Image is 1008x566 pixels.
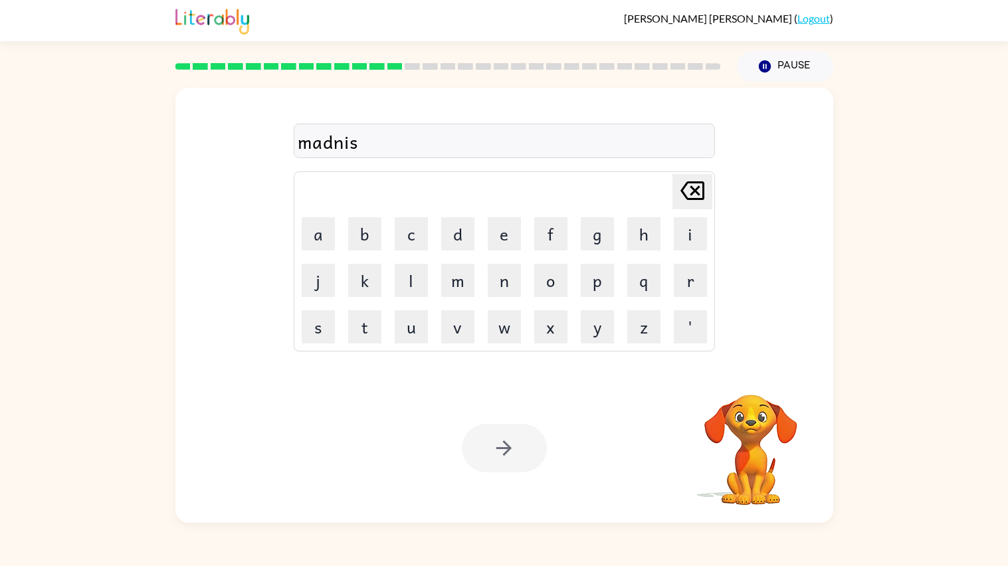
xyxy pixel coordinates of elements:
[302,264,335,297] button: j
[627,264,660,297] button: q
[175,5,249,35] img: Literably
[395,264,428,297] button: l
[674,310,707,343] button: '
[581,310,614,343] button: y
[674,217,707,250] button: i
[488,264,521,297] button: n
[298,128,711,155] div: madnis
[624,12,794,25] span: [PERSON_NAME] [PERSON_NAME]
[674,264,707,297] button: r
[488,217,521,250] button: e
[624,12,833,25] div: ( )
[395,217,428,250] button: c
[684,374,817,507] video: Your browser must support playing .mp4 files to use Literably. Please try using another browser.
[488,310,521,343] button: w
[737,51,833,82] button: Pause
[348,217,381,250] button: b
[302,217,335,250] button: a
[534,310,567,343] button: x
[627,310,660,343] button: z
[395,310,428,343] button: u
[534,264,567,297] button: o
[348,310,381,343] button: t
[441,217,474,250] button: d
[441,310,474,343] button: v
[302,310,335,343] button: s
[348,264,381,297] button: k
[581,217,614,250] button: g
[627,217,660,250] button: h
[797,12,830,25] a: Logout
[441,264,474,297] button: m
[581,264,614,297] button: p
[534,217,567,250] button: f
